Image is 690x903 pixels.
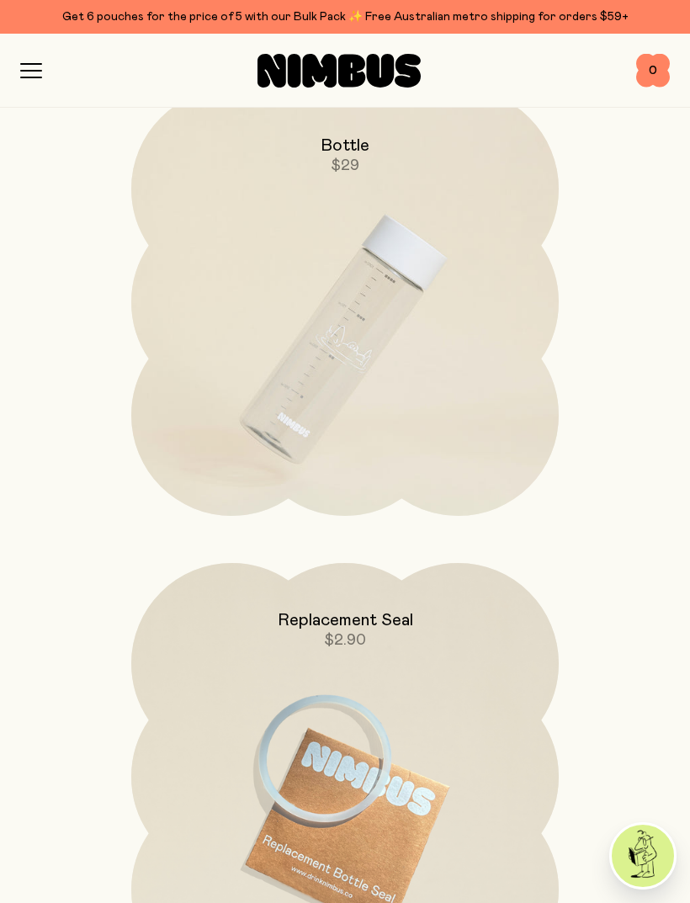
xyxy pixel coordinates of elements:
[278,610,413,630] h2: Replacement Seal
[331,158,359,173] span: $29
[612,825,674,887] img: agent
[324,633,366,648] span: $2.90
[321,135,369,156] h2: Bottle
[636,54,670,88] button: 0
[131,88,559,516] a: Bottle$29
[20,7,670,27] div: Get 6 pouches for the price of 5 with our Bulk Pack ✨ Free Australian metro shipping for orders $59+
